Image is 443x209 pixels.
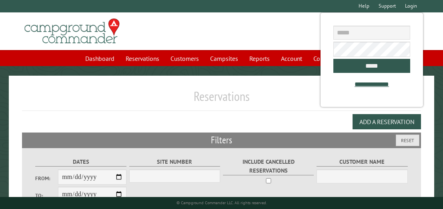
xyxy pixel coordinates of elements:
[35,175,58,182] label: From:
[205,51,243,66] a: Campsites
[176,200,267,205] small: © Campground Commander LLC. All rights reserved.
[129,157,220,167] label: Site Number
[35,192,58,199] label: To:
[35,157,126,167] label: Dates
[396,135,419,146] button: Reset
[309,51,363,66] a: Communications
[22,133,421,148] h2: Filters
[22,16,122,47] img: Campground Commander
[317,157,408,167] label: Customer Name
[121,51,164,66] a: Reservations
[166,51,204,66] a: Customers
[245,51,275,66] a: Reports
[276,51,307,66] a: Account
[353,114,421,129] button: Add a Reservation
[223,157,314,175] label: Include Cancelled Reservations
[22,88,421,111] h1: Reservations
[80,51,119,66] a: Dashboard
